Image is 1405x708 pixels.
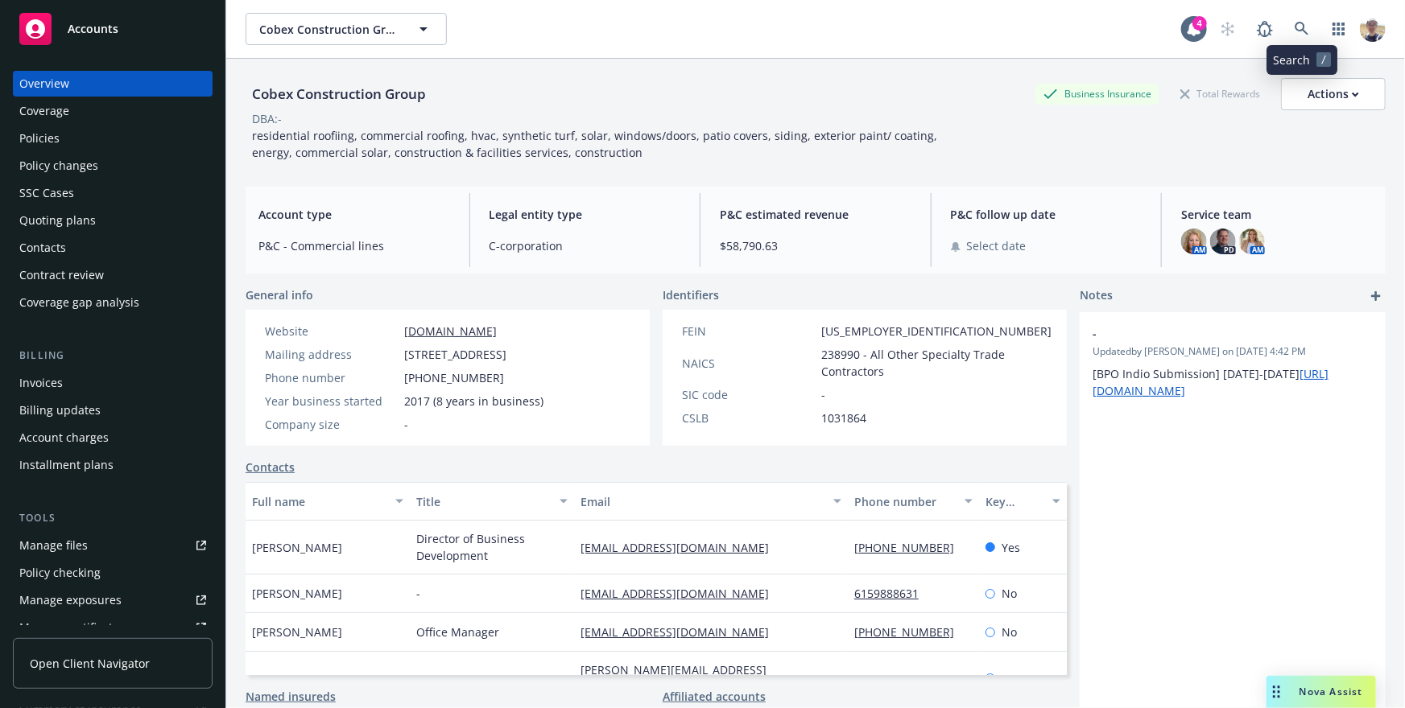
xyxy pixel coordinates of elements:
a: Start snowing [1212,13,1244,45]
span: No [1002,585,1017,602]
span: Account type [258,206,450,223]
button: Title [410,482,574,521]
span: Notes [1080,286,1113,306]
span: Cobex Construction Group [259,21,399,38]
div: Phone number [854,493,955,510]
a: Manage exposures [13,587,213,613]
span: [PERSON_NAME] [252,585,342,602]
div: Policies [19,126,60,151]
div: Contacts [19,235,66,261]
button: Cobex Construction Group [246,13,447,45]
div: Overview [19,71,69,97]
a: Affiliated accounts [663,688,766,705]
a: [EMAIL_ADDRESS][DOMAIN_NAME] [581,586,782,601]
span: [STREET_ADDRESS] [404,346,506,363]
div: Coverage gap analysis [19,290,139,315]
a: Switch app [1323,13,1355,45]
div: Quoting plans [19,208,96,233]
div: Installment plans [19,452,114,478]
span: [PERSON_NAME] [252,539,342,556]
div: Website [265,323,398,340]
span: Open Client Navigator [30,655,150,672]
a: Manage files [13,533,213,558]
a: [PHONE_NUMBER] [854,540,967,555]
span: - [404,416,408,433]
span: - [416,585,420,602]
span: 1031864 [821,410,866,426]
img: photo [1181,228,1207,254]
span: residential roofiing, commercial roofing, hvac, synthetic turf, solar, windows/doors, patio cover... [252,128,940,160]
a: Accounts [13,6,213,51]
span: [US_EMPLOYER_IDENTIFICATION_NUMBER] [821,323,1052,340]
a: 6159888631 [854,586,932,601]
a: Overview [13,71,213,97]
div: NAICS [682,355,815,372]
button: Phone number [848,482,979,521]
button: Full name [246,482,410,521]
div: Cobex Construction Group [246,84,432,105]
a: Contacts [13,235,213,261]
button: Actions [1281,78,1386,110]
span: Yes [1002,539,1020,556]
span: C-corporation [490,237,681,254]
span: Updated by [PERSON_NAME] on [DATE] 4:42 PM [1093,344,1373,359]
p: [BPO Indio Submission] [DATE]-[DATE] [1093,365,1373,399]
div: Company size [265,416,398,433]
span: P&C - Commercial lines [258,237,450,254]
div: Business Insurance [1035,84,1159,104]
a: Contract review [13,262,213,288]
a: Billing updates [13,397,213,423]
div: Key contact [986,493,1043,510]
a: Named insureds [246,688,336,705]
a: Invoices [13,370,213,396]
div: Contract review [19,262,104,288]
a: [EMAIL_ADDRESS][DOMAIN_NAME] [581,540,782,555]
div: SSC Cases [19,180,74,206]
span: COO [416,670,441,687]
div: Title [416,493,550,510]
a: Quoting plans [13,208,213,233]
span: Nova Assist [1300,685,1363,698]
button: Email [574,482,848,521]
span: No [1002,670,1017,687]
a: Policy checking [13,560,213,586]
span: Service team [1181,206,1373,223]
a: Account charges [13,425,213,451]
span: Legal entity type [490,206,681,223]
a: add [1366,286,1386,306]
a: [PERSON_NAME][EMAIL_ADDRESS][DOMAIN_NAME] [581,662,767,694]
div: Total Rewards [1172,84,1268,104]
div: Drag to move [1267,676,1287,708]
div: Policy changes [19,153,98,179]
a: Report a Bug [1249,13,1281,45]
img: photo [1210,228,1236,254]
span: General info [246,286,313,303]
div: Mailing address [265,346,398,363]
a: 5126633641 [854,671,932,686]
a: Policies [13,126,213,151]
span: - [821,386,825,403]
a: Installment plans [13,452,213,478]
a: [DOMAIN_NAME] [404,323,497,339]
div: Year business started [265,393,398,410]
span: P&C follow up date [951,206,1143,223]
span: No [1002,624,1017,640]
a: [PHONE_NUMBER] [854,624,967,640]
span: Director of Business Development [416,530,568,564]
span: Accounts [68,23,118,35]
a: Coverage gap analysis [13,290,213,315]
div: Invoices [19,370,63,396]
span: [PERSON_NAME] [252,624,342,640]
span: Office Manager [416,624,499,640]
div: Email [581,493,824,510]
div: -Updatedby [PERSON_NAME] on [DATE] 4:42 PM[BPO Indio Submission] [DATE]-[DATE][URL][DOMAIN_NAME] [1080,312,1386,412]
div: Actions [1308,79,1359,109]
a: Contacts [246,459,295,475]
div: Billing updates [19,397,101,423]
div: CSLB [682,410,815,426]
div: Policy checking [19,560,101,586]
span: $58,790.63 [720,237,911,254]
div: Phone number [265,369,398,386]
span: Select date [967,237,1027,254]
